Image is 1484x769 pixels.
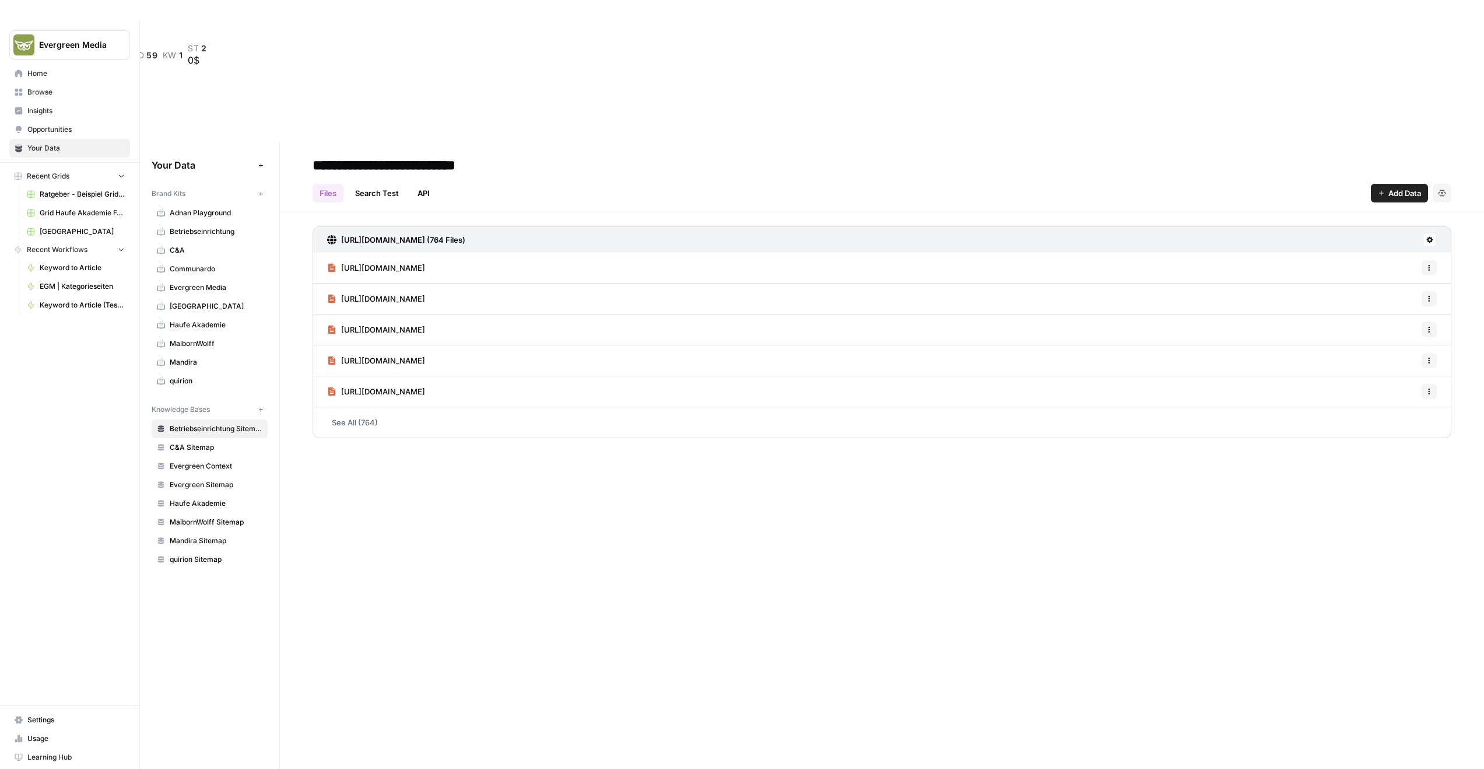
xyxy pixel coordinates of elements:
span: C&A [170,245,262,256]
a: quirion Sitemap [152,550,268,569]
span: Add Data [1388,187,1421,199]
a: Haufe Akademie [152,494,268,513]
a: [URL][DOMAIN_NAME] [327,284,425,314]
span: MaibornWolff [170,338,262,349]
button: Recent Grids [9,167,130,185]
span: Recent Grids [27,171,69,181]
span: Brand Kits [152,188,185,199]
a: [URL][DOMAIN_NAME] [327,314,425,345]
span: Evergreen Context [170,461,262,471]
button: Recent Workflows [9,241,130,258]
a: Learning Hub [9,748,130,767]
a: Ratgeber - Beispiel Grid (bitte kopieren) [22,185,130,204]
a: Search Test [348,184,406,202]
a: Your Data [9,139,130,158]
a: Betriebseinrichtung Sitemap [152,420,268,438]
span: st [188,44,199,53]
a: Evergreen Media [152,278,268,297]
a: API [411,184,437,202]
span: 59 [146,51,157,60]
span: C&A Sitemap [170,442,262,453]
span: Knowledge Bases [152,404,210,415]
a: MaibornWolff Sitemap [152,513,268,532]
span: EGM | Kategorieseiten [40,281,125,292]
span: [URL][DOMAIN_NAME] [341,262,425,274]
a: [GEOGRAPHIC_DATA] [22,222,130,241]
a: EGM | Kategorieseiten [22,277,130,296]
span: [URL][DOMAIN_NAME] [341,324,425,335]
span: 2 [201,44,207,53]
span: [URL][DOMAIN_NAME] [341,293,425,305]
a: Haufe Akademie [152,316,268,334]
span: Betriebseinrichtung [170,226,262,237]
a: Adnan Playground [152,204,268,222]
span: Adnan Playground [170,208,262,218]
span: [URL][DOMAIN_NAME] [341,355,425,366]
a: C&A [152,241,268,260]
a: Keyword to Article (Testversion Silja) [22,296,130,314]
a: [URL][DOMAIN_NAME] [327,253,425,283]
a: quirion [152,372,268,390]
a: Usage [9,729,130,748]
span: Settings [27,715,125,725]
span: Betriebseinrichtung Sitemap [170,424,262,434]
span: Recent Workflows [27,244,87,255]
span: quirion Sitemap [170,554,262,565]
a: C&A Sitemap [152,438,268,457]
span: Keyword to Article (Testversion Silja) [40,300,125,310]
span: Haufe Akademie [170,320,262,330]
span: Haufe Akademie [170,498,262,509]
span: Usage [27,733,125,744]
a: [URL][DOMAIN_NAME] (764 Files) [327,227,465,253]
span: Grid Haufe Akademie FJC [40,208,125,218]
a: st2 [188,44,207,53]
span: Mandira Sitemap [170,536,262,546]
a: [URL][DOMAIN_NAME] [327,376,425,407]
span: Keyword to Article [40,263,125,273]
span: MaibornWolff Sitemap [170,517,262,527]
a: [GEOGRAPHIC_DATA] [152,297,268,316]
a: Files [313,184,343,202]
span: Evergreen Sitemap [170,480,262,490]
h3: [URL][DOMAIN_NAME] (764 Files) [341,234,465,246]
div: 0$ [188,53,207,67]
span: Your Data [27,143,125,153]
span: Your Data [152,158,254,172]
button: Add Data [1371,184,1428,202]
a: Grid Haufe Akademie FJC [22,204,130,222]
a: See All (764) [313,407,1451,438]
a: [URL][DOMAIN_NAME] [327,345,425,376]
a: MaibornWolff [152,334,268,353]
a: Mandira Sitemap [152,532,268,550]
a: Evergreen Context [152,457,268,476]
a: Settings [9,711,130,729]
span: Learning Hub [27,752,125,763]
a: Evergreen Sitemap [152,476,268,494]
a: kw1 [163,51,183,60]
span: Evergreen Media [170,282,262,293]
a: Mandira [152,353,268,372]
span: [GEOGRAPHIC_DATA] [170,301,262,312]
span: kw [163,51,177,60]
span: quirion [170,376,262,386]
a: Communardo [152,260,268,278]
span: [URL][DOMAIN_NAME] [341,386,425,397]
span: [GEOGRAPHIC_DATA] [40,226,125,237]
span: Mandira [170,357,262,368]
span: 1 [179,51,183,60]
span: Ratgeber - Beispiel Grid (bitte kopieren) [40,189,125,200]
a: rd59 [132,51,158,60]
span: Communardo [170,264,262,274]
a: Betriebseinrichtung [152,222,268,241]
a: Keyword to Article [22,258,130,277]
